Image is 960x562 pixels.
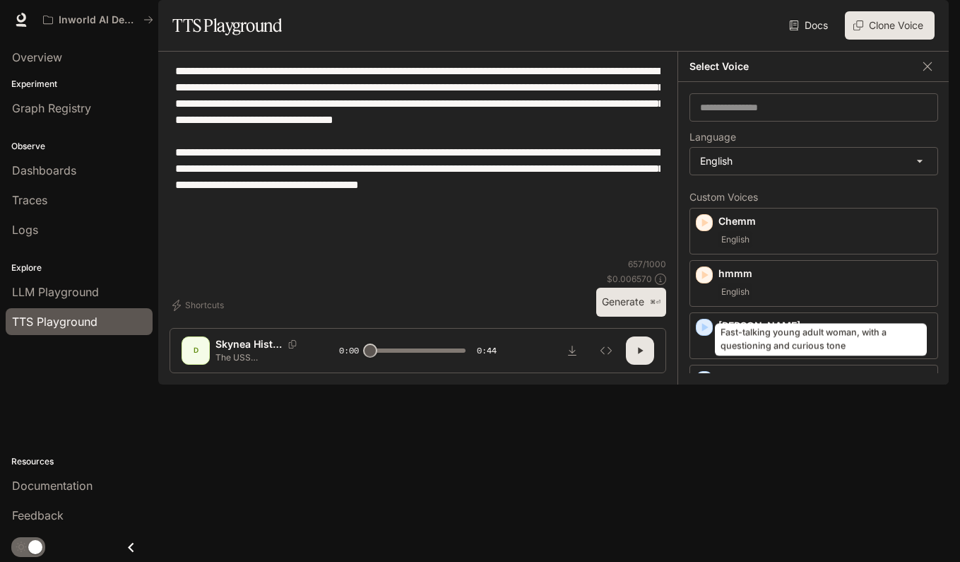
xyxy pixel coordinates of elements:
a: Docs [786,11,834,40]
button: Clone Voice [845,11,935,40]
p: Chemm [718,214,932,228]
div: English [690,148,937,175]
p: hmmm [718,267,932,281]
div: D [184,339,207,362]
span: 0:44 [477,344,497,358]
span: English [718,231,752,248]
p: Language [689,132,736,142]
button: Download audio [558,336,586,365]
p: [PERSON_NAME] [718,371,932,385]
button: Inspect [592,336,620,365]
button: All workspaces [37,6,160,34]
span: English [718,283,752,300]
button: Shortcuts [170,294,230,317]
button: Generate⌘⏎ [596,288,666,317]
p: The USS [PERSON_NAME] CA70 stands out among American cruisers for breaking with tradition. While ... [215,351,305,363]
span: 0:00 [339,344,359,358]
h1: TTS Playground [172,11,282,40]
p: Custom Voices [689,192,938,202]
div: Fast-talking young adult woman, with a questioning and curious tone [715,324,927,356]
button: Copy Voice ID [283,340,302,349]
p: ⌘⏎ [650,298,660,307]
p: Skynea History [215,337,283,351]
p: Inworld AI Demos [59,14,138,26]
